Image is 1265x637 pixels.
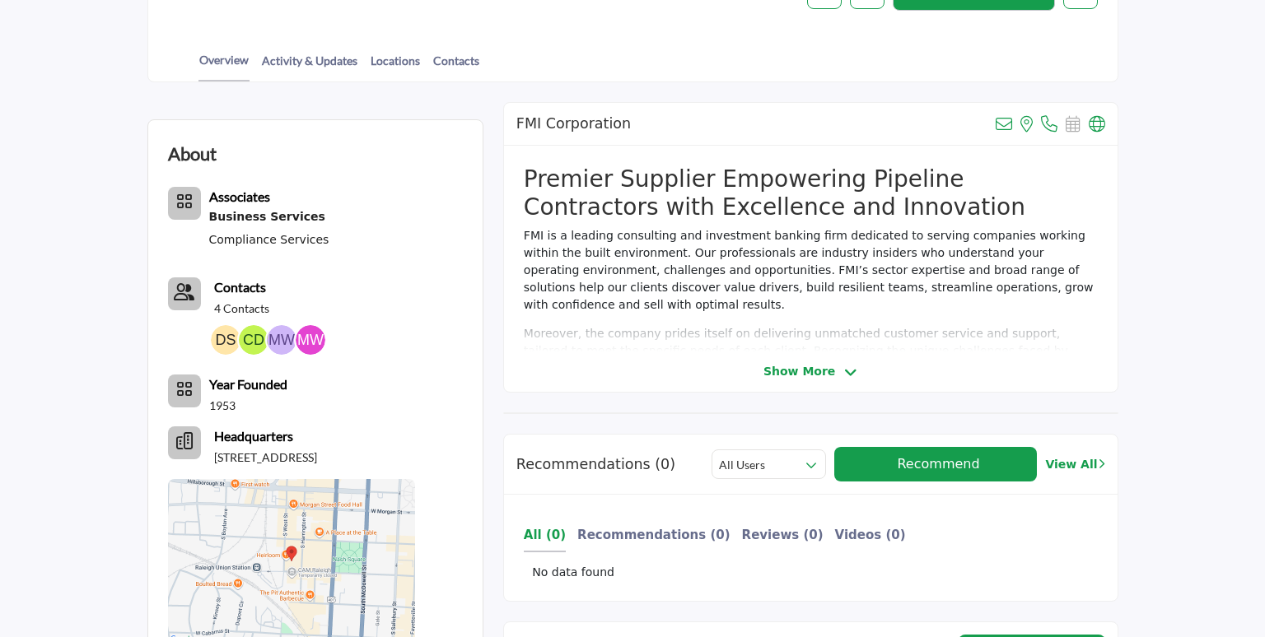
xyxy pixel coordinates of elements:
[168,277,201,310] button: Contact-Employee Icon
[516,456,675,473] h2: Recommendations (0)
[209,188,270,204] b: Associates
[524,528,566,542] b: All (0)
[168,140,217,167] h2: About
[209,398,236,414] p: 1953
[214,277,266,297] a: Contacts
[209,374,287,394] b: Year Founded
[261,52,358,81] a: Activity & Updates
[719,457,765,473] h2: All Users
[524,325,1098,429] p: Moreover, the company prides itself on delivering unmatched customer service and support, tailore...
[897,456,979,472] span: Recommend
[168,277,201,310] a: Link of redirect to contact page
[524,165,1098,221] h2: Premier Supplier Empowering Pipeline Contractors with Excellence and Innovation
[296,325,325,355] img: Mitch W.
[211,325,240,355] img: Dan S.
[763,363,835,380] span: Show More
[267,325,296,355] img: Megan W.
[214,449,317,466] p: [STREET_ADDRESS]
[577,528,731,542] b: Recommendations (0)
[742,528,824,542] b: Reviews (0)
[214,279,266,295] b: Contacts
[712,449,825,479] button: All Users
[214,426,293,446] b: Headquarters
[209,191,270,204] a: Associates
[370,52,421,81] a: Locations
[209,207,329,228] div: Professional services that support the operations and management of pipeline industry companies.
[168,187,201,220] button: Category Icon
[532,564,614,581] span: No data found
[835,528,906,542] b: Videos (0)
[214,300,269,317] a: 4 Contacts
[516,115,631,133] h2: FMI Corporation
[168,374,201,407] button: No of member icon
[209,207,329,228] a: Business Services
[239,325,268,355] img: Chris D.
[209,233,329,246] a: Compliance Services
[432,52,480,81] a: Contacts
[198,51,250,81] a: Overview
[168,426,201,459] button: Headquarter icon
[834,447,1038,481] button: Recommend
[1045,456,1104,473] a: View All
[524,229,1094,311] span: FMI is a leading consulting and investment banking firm dedicated to serving companies working wi...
